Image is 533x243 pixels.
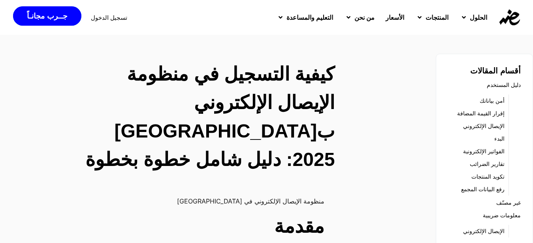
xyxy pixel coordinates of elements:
a: دليل المستخدم [487,79,521,90]
a: غير مصنّف [496,197,521,208]
p: منظومة الإيصال الإلكتروني في [GEOGRAPHIC_DATA] [59,196,324,206]
a: المنتجات [410,7,454,28]
span: جــرب مجانـاً [27,12,67,20]
a: تسجيل الدخول [91,15,127,21]
a: تكويد المنتجات [471,171,505,182]
a: البدء [494,133,505,144]
a: من نحن [339,7,380,28]
h2: كيفية التسجيل في منظومة الإيصال الإلكتروني ب[GEOGRAPHIC_DATA] 2025: دليل شامل خطوة بخطوة [68,60,335,174]
span: من نحن [354,13,375,22]
a: الحلول [454,7,493,28]
a: التعليم والمساعدة [271,7,339,28]
h2: مقدمة [59,212,324,241]
a: جــرب مجانـاً [13,6,81,26]
a: تقارير الضرائب [470,158,505,170]
span: الأسعار [386,13,404,22]
span: المنتجات [426,13,448,22]
span: التعليم والمساعدة [286,13,333,22]
span: الحلول [470,13,487,22]
a: الإيصال الإلكتروني [463,226,505,237]
a: الإيصال الإلكتروني [463,121,505,132]
strong: أقسام المقالات [470,66,521,75]
a: معلومات ضريبية [483,210,521,221]
a: إقرار القيمة المضافة [457,108,505,119]
a: الأسعار [380,7,410,28]
a: أمن بياناتك [480,95,505,106]
a: رفع البيانات المجمع [461,184,505,195]
img: eDariba [499,9,520,25]
a: الفواتير الإلكترونية [463,146,505,157]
